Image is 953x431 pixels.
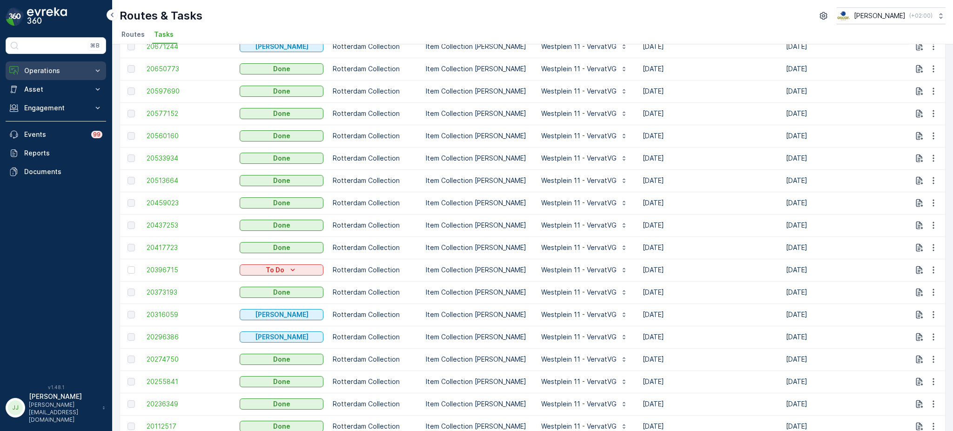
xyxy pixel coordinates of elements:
td: Item Collection [PERSON_NAME] [421,214,531,236]
p: Reports [24,148,102,158]
button: Done [240,153,323,164]
button: Done [240,86,323,97]
button: Done [240,354,323,365]
td: [DATE] [638,348,781,370]
div: JJ [8,400,23,415]
span: 20513664 [147,176,230,185]
p: Westplein 11 - VervatVG [541,332,617,342]
button: Geen Afval [240,41,323,52]
p: Westplein 11 - VervatVG [541,131,617,141]
div: Toggle Row Selected [128,356,135,363]
td: [DATE] [638,393,781,415]
p: Events [24,130,86,139]
td: Item Collection [PERSON_NAME] [421,236,531,259]
button: Westplein 11 - VervatVG [536,263,633,277]
td: [DATE] [781,80,925,102]
button: Done [240,376,323,387]
td: [DATE] [781,147,925,169]
td: Rotterdam Collection [328,169,421,192]
p: [PERSON_NAME] [255,310,309,319]
div: Toggle Row Selected [128,423,135,430]
td: Rotterdam Collection [328,303,421,326]
td: Rotterdam Collection [328,370,421,393]
div: Toggle Row Selected [128,155,135,162]
p: Done [273,176,290,185]
td: [DATE] [781,192,925,214]
td: [DATE] [781,125,925,147]
td: Rotterdam Collection [328,58,421,80]
button: Westplein 11 - VervatVG [536,240,633,255]
a: 20597690 [147,87,230,96]
p: Engagement [24,103,87,113]
img: logo [6,7,24,26]
button: Done [240,242,323,253]
button: [PERSON_NAME](+02:00) [837,7,946,24]
div: Toggle Row Selected [128,311,135,318]
button: Westplein 11 - VervatVG [536,84,633,99]
td: Rotterdam Collection [328,326,421,348]
a: 20396715 [147,265,230,275]
td: Item Collection [PERSON_NAME] [421,370,531,393]
p: Westplein 11 - VervatVG [541,377,617,386]
button: Westplein 11 - VervatVG [536,307,633,322]
span: 20533934 [147,154,230,163]
td: [DATE] [638,125,781,147]
td: Item Collection [PERSON_NAME] [421,169,531,192]
button: Done [240,197,323,209]
p: Done [273,221,290,230]
td: [DATE] [638,303,781,326]
td: Item Collection [PERSON_NAME] [421,192,531,214]
button: Westplein 11 - VervatVG [536,218,633,233]
td: [DATE] [638,259,781,281]
td: [DATE] [781,214,925,236]
td: [DATE] [638,236,781,259]
button: Operations [6,61,106,80]
button: Done [240,398,323,410]
button: Done [240,220,323,231]
div: Toggle Row Selected [128,177,135,184]
span: Tasks [154,30,174,39]
td: Item Collection [PERSON_NAME] [421,326,531,348]
p: Routes & Tasks [120,8,202,23]
td: [DATE] [781,35,925,58]
td: Rotterdam Collection [328,214,421,236]
a: 20560160 [147,131,230,141]
a: Reports [6,144,106,162]
td: Rotterdam Collection [328,192,421,214]
img: basis-logo_rgb2x.png [837,11,850,21]
p: Westplein 11 - VervatVG [541,355,617,364]
a: 20671244 [147,42,230,51]
p: Done [273,87,290,96]
a: 20650773 [147,64,230,74]
td: Item Collection [PERSON_NAME] [421,58,531,80]
div: Toggle Row Selected [128,110,135,117]
td: [DATE] [781,281,925,303]
p: Asset [24,85,87,94]
a: 20417723 [147,243,230,252]
p: Westplein 11 - VervatVG [541,154,617,163]
p: Done [273,131,290,141]
td: Item Collection [PERSON_NAME] [421,147,531,169]
p: ⌘B [90,42,100,49]
td: Item Collection [PERSON_NAME] [421,393,531,415]
td: [DATE] [638,214,781,236]
div: Toggle Row Selected [128,88,135,95]
p: 99 [93,131,101,138]
span: 20274750 [147,355,230,364]
td: [DATE] [781,393,925,415]
a: 20437253 [147,221,230,230]
td: [DATE] [638,80,781,102]
p: Documents [24,167,102,176]
td: [DATE] [781,326,925,348]
span: 20112517 [147,422,230,431]
button: To Do [240,264,323,276]
td: [DATE] [781,348,925,370]
td: [DATE] [781,370,925,393]
td: [DATE] [638,281,781,303]
p: Done [273,243,290,252]
p: Westplein 11 - VervatVG [541,176,617,185]
button: Westplein 11 - VervatVG [536,173,633,188]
